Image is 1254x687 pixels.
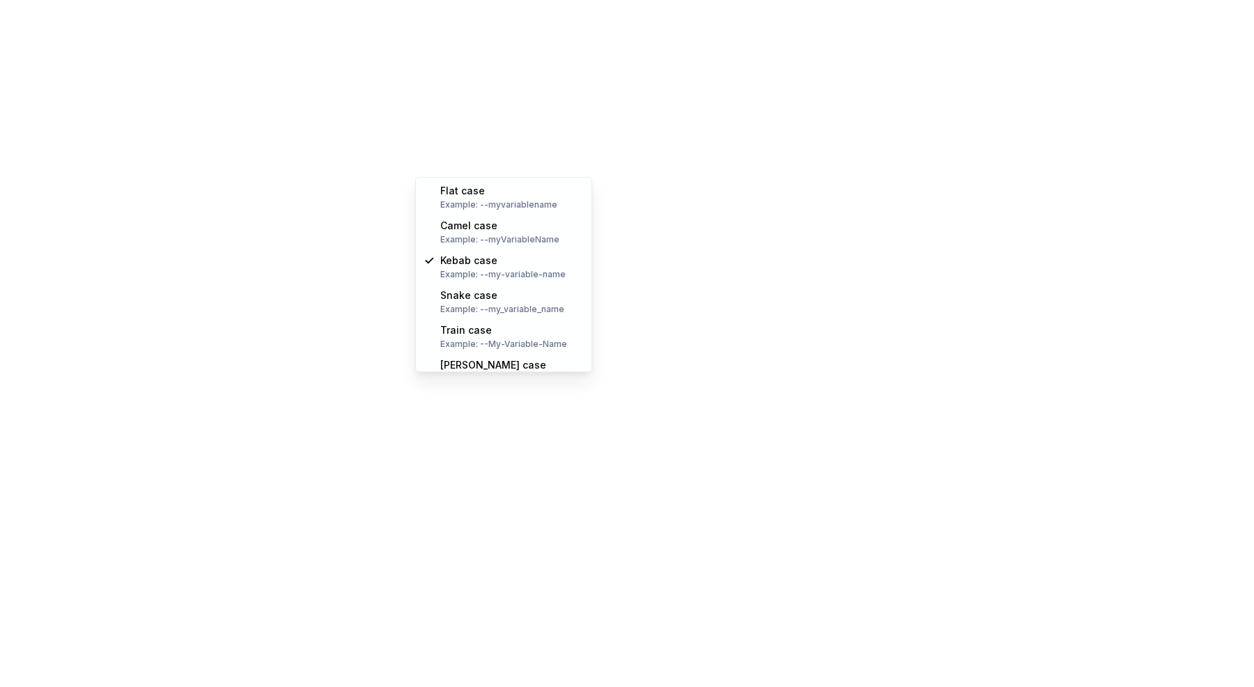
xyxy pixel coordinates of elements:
span: Flat case [440,185,485,196]
span: Snake case [440,289,497,301]
span: Train case [440,324,492,336]
div: Example: --my-variable-name [440,269,566,280]
span: Kebab case [440,254,497,266]
div: Example: --myvariablename [440,199,557,210]
div: Example: --myVariableName [440,234,559,245]
div: Example: --My-Variable-Name [440,339,567,350]
div: Example: --my_variable_name [440,304,564,315]
span: [PERSON_NAME] case [440,359,546,371]
span: Camel case [440,219,497,231]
